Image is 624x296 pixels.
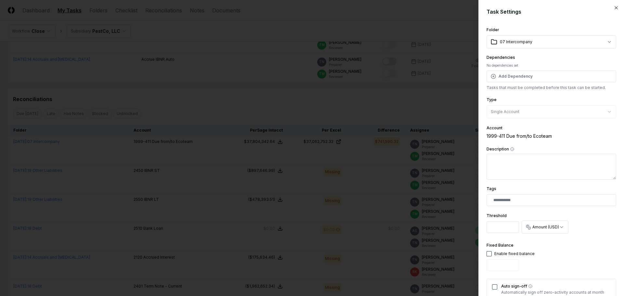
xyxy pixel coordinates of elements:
[487,63,616,68] div: No dependencies set
[487,243,513,248] label: Fixed Balance
[487,71,616,82] button: Add Dependency
[487,97,497,102] label: Type
[487,8,616,16] h2: Task Settings
[487,55,515,60] label: Dependencies
[487,186,496,191] label: Tags
[487,213,507,218] label: Threshold
[528,284,532,288] button: Auto sign-off
[487,27,499,32] label: Folder
[501,284,611,288] label: Auto sign-off
[510,147,514,151] button: Description
[487,147,616,151] label: Description
[487,85,616,91] p: Tasks that must be completed before this task can be started.
[494,251,535,257] div: Enable fixed balance
[487,126,616,130] div: Account
[487,133,616,139] div: 1999-411 Due from/to Ecoteam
